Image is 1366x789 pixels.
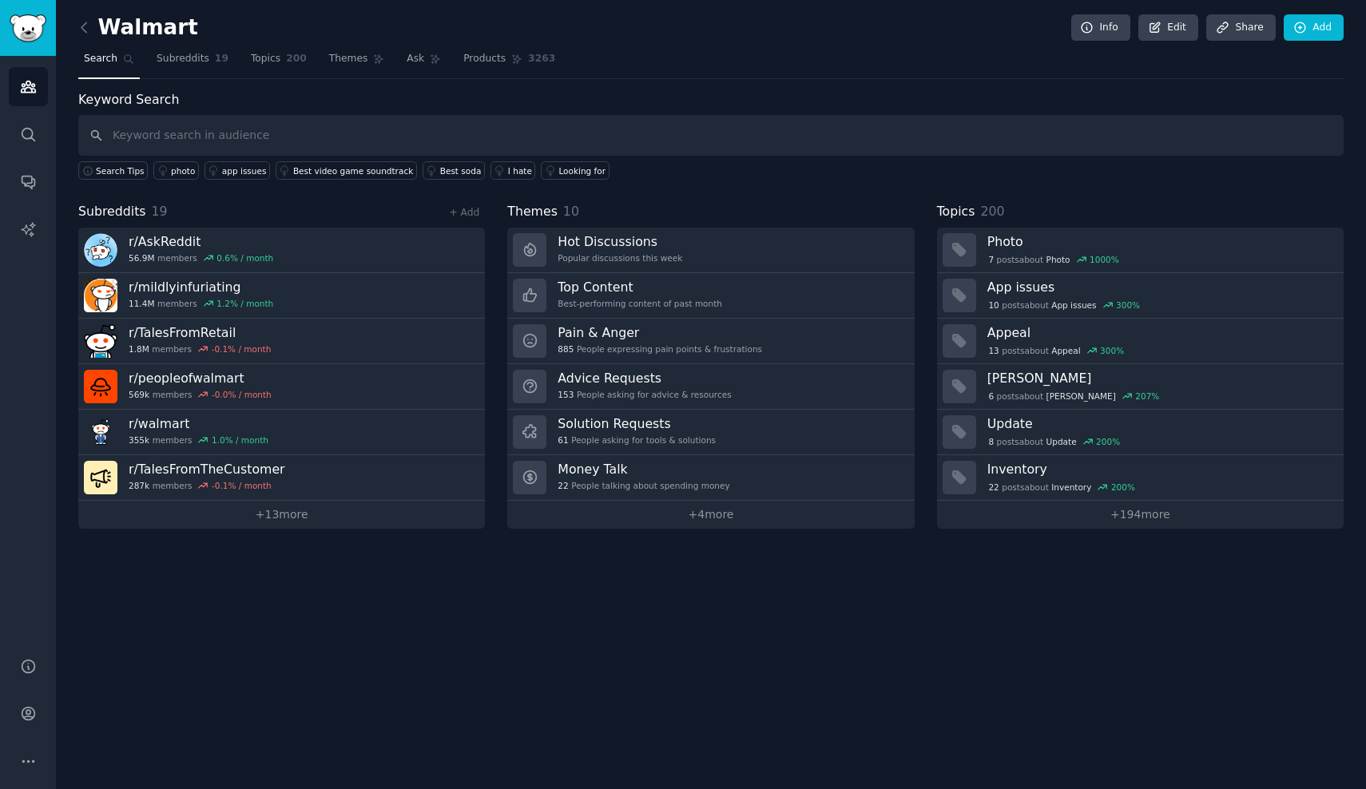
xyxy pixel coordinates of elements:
[980,204,1004,219] span: 200
[84,52,117,66] span: Search
[558,233,682,250] h3: Hot Discussions
[1138,14,1198,42] a: Edit
[558,370,731,387] h3: Advice Requests
[286,52,307,66] span: 200
[558,165,606,176] div: Looking for
[1046,391,1116,402] span: [PERSON_NAME]
[129,434,149,446] span: 355k
[423,161,485,180] a: Best soda
[129,343,149,355] span: 1.8M
[528,52,555,66] span: 3263
[96,165,145,176] span: Search Tips
[324,46,391,79] a: Themes
[78,161,148,180] button: Search Tips
[151,46,234,79] a: Subreddits19
[937,364,1344,410] a: [PERSON_NAME]6postsabout[PERSON_NAME]207%
[458,46,561,79] a: Products3263
[84,370,117,403] img: peopleofwalmart
[129,279,273,295] h3: r/ mildlyinfuriating
[212,343,272,355] div: -0.1 % / month
[84,233,117,267] img: AskReddit
[1051,482,1091,493] span: Inventory
[329,52,368,66] span: Themes
[205,161,270,180] a: app issues
[129,324,271,341] h3: r/ TalesFromRetail
[212,480,272,491] div: -0.1 % / month
[937,455,1344,501] a: Inventory22postsaboutInventory200%
[558,389,574,400] span: 153
[507,273,914,319] a: Top ContentBest-performing content of past month
[987,298,1142,312] div: post s about
[507,228,914,273] a: Hot DiscussionsPopular discussions this week
[937,319,1344,364] a: Appeal13postsaboutAppeal300%
[129,434,268,446] div: members
[215,52,228,66] span: 19
[558,415,716,432] h3: Solution Requests
[987,252,1121,267] div: post s about
[987,370,1332,387] h3: [PERSON_NAME]
[937,202,975,222] span: Topics
[507,501,914,529] a: +4more
[558,480,729,491] div: People talking about spending money
[222,165,267,176] div: app issues
[558,389,731,400] div: People asking for advice & resources
[10,14,46,42] img: GummySearch logo
[937,228,1344,273] a: Photo7postsaboutPhoto1000%
[78,319,485,364] a: r/TalesFromRetail1.8Mmembers-0.1% / month
[937,273,1344,319] a: App issues10postsaboutApp issues300%
[1206,14,1275,42] a: Share
[987,233,1332,250] h3: Photo
[129,389,272,400] div: members
[988,345,999,356] span: 13
[251,52,280,66] span: Topics
[78,46,140,79] a: Search
[129,415,268,432] h3: r/ walmart
[293,165,413,176] div: Best video game soundtrack
[78,410,485,455] a: r/walmart355kmembers1.0% / month
[507,364,914,410] a: Advice Requests153People asking for advice & resources
[558,480,568,491] span: 22
[78,501,485,529] a: +13more
[129,461,285,478] h3: r/ TalesFromTheCustomer
[987,415,1332,432] h3: Update
[1046,436,1077,447] span: Update
[1090,254,1119,265] div: 1000 %
[129,480,149,491] span: 287k
[558,298,722,309] div: Best-performing content of past month
[407,52,424,66] span: Ask
[507,319,914,364] a: Pain & Anger885People expressing pain points & frustrations
[987,343,1126,358] div: post s about
[157,52,209,66] span: Subreddits
[78,228,485,273] a: r/AskReddit56.9Mmembers0.6% / month
[558,434,568,446] span: 61
[84,461,117,494] img: TalesFromTheCustomer
[988,299,999,311] span: 10
[1046,254,1070,265] span: Photo
[129,233,273,250] h3: r/ AskReddit
[490,161,536,180] a: I hate
[78,115,1344,156] input: Keyword search in audience
[1051,299,1096,311] span: App issues
[78,92,179,107] label: Keyword Search
[129,343,271,355] div: members
[987,279,1332,295] h3: App issues
[440,165,482,176] div: Best soda
[78,15,198,41] h2: Walmart
[558,252,682,264] div: Popular discussions this week
[558,434,716,446] div: People asking for tools & solutions
[508,165,532,176] div: I hate
[449,207,479,218] a: + Add
[84,415,117,449] img: walmart
[1111,482,1135,493] div: 200 %
[558,343,762,355] div: People expressing pain points & frustrations
[129,480,285,491] div: members
[1096,436,1120,447] div: 200 %
[212,389,272,400] div: -0.0 % / month
[558,279,722,295] h3: Top Content
[171,165,195,176] div: photo
[558,343,574,355] span: 885
[78,364,485,410] a: r/peopleofwalmart569kmembers-0.0% / month
[1284,14,1344,42] a: Add
[987,324,1332,341] h3: Appeal
[153,161,199,180] a: photo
